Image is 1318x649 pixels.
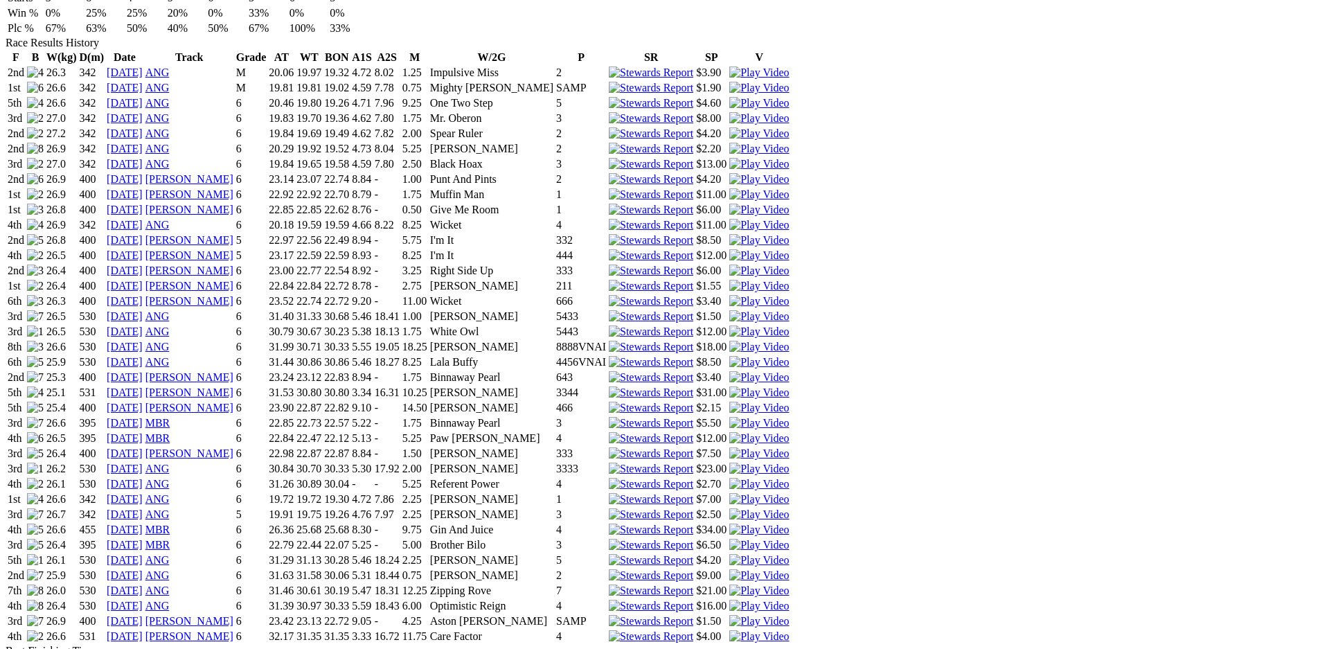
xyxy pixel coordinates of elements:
td: 50% [207,21,247,35]
img: 3 [27,265,44,277]
td: 342 [79,96,105,110]
a: [DATE] [107,554,143,566]
td: 19.80 [296,96,322,110]
a: [PERSON_NAME] [145,280,233,292]
a: View replay [729,97,789,109]
a: View replay [729,524,789,535]
a: [DATE] [107,402,143,414]
td: 6 [235,96,267,110]
th: W/2G [429,51,554,64]
a: View replay [729,585,789,596]
img: Play Video [729,158,789,170]
img: Stewards Report [609,524,693,536]
a: View replay [729,66,789,78]
img: Stewards Report [609,478,693,490]
img: 7 [27,310,44,323]
img: 5 [27,447,44,460]
img: 2 [27,112,44,125]
a: ANG [145,112,170,124]
img: Play Video [729,173,789,186]
a: View replay [729,204,789,215]
img: Play Video [729,585,789,597]
td: M [235,81,267,95]
a: [PERSON_NAME] [145,447,233,459]
a: [DATE] [107,188,143,200]
a: [PERSON_NAME] [145,402,233,414]
a: MBR [145,524,170,535]
td: 19.97 [296,66,322,80]
a: ANG [145,569,170,581]
td: 40% [167,21,206,35]
a: [PERSON_NAME] [145,630,233,642]
img: 5 [27,524,44,536]
img: Play Video [729,249,789,262]
a: View replay [729,280,789,292]
a: MBR [145,417,170,429]
img: Stewards Report [609,615,693,628]
a: View replay [729,615,789,627]
img: Play Video [729,630,789,643]
img: Stewards Report [609,265,693,277]
a: [DATE] [107,356,143,368]
img: Stewards Report [609,341,693,353]
img: 8 [27,600,44,612]
td: 0% [329,6,368,20]
a: [DATE] [107,97,143,109]
img: 2 [27,249,44,262]
td: 19.02 [323,81,350,95]
td: Win % [7,6,44,20]
a: [DATE] [107,478,143,490]
td: 20.46 [268,96,294,110]
a: ANG [145,554,170,566]
a: View replay [729,249,789,261]
img: Stewards Report [609,386,693,399]
a: ANG [145,508,170,520]
img: Stewards Report [609,66,693,79]
img: Play Video [729,386,789,399]
a: View replay [729,463,789,474]
a: [PERSON_NAME] [145,173,233,185]
td: 0.75 [402,81,428,95]
td: 4.72 [351,66,372,80]
img: Play Video [729,493,789,506]
img: Stewards Report [609,295,693,308]
img: Play Video [729,600,789,612]
img: Play Video [729,371,789,384]
a: [PERSON_NAME] [145,204,233,215]
td: 1.25 [402,66,428,80]
img: Play Video [729,143,789,155]
img: 5 [27,402,44,414]
th: Date [106,51,143,64]
td: SAMP [555,81,607,95]
a: ANG [145,310,170,322]
a: View replay [729,417,789,429]
a: [DATE] [107,295,143,307]
a: [DATE] [107,493,143,505]
a: View replay [729,539,789,551]
a: [PERSON_NAME] [145,386,233,398]
a: View replay [729,493,789,505]
img: Stewards Report [609,569,693,582]
a: [DATE] [107,630,143,642]
img: Stewards Report [609,371,693,384]
td: 4.59 [351,81,372,95]
img: 7 [27,615,44,628]
img: 7 [27,371,44,384]
img: Play Video [729,417,789,429]
img: Play Video [729,463,789,475]
img: Stewards Report [609,280,693,292]
img: 2 [27,630,44,643]
a: ANG [145,82,170,94]
td: 0% [289,6,328,20]
td: 2nd [7,66,25,80]
img: Play Video [729,295,789,308]
a: MBR [145,539,170,551]
img: Play Video [729,280,789,292]
a: [DATE] [107,173,143,185]
a: [DATE] [107,539,143,551]
img: Play Video [729,539,789,551]
img: 4 [27,97,44,109]
td: Impulsive Miss [429,66,554,80]
img: 1 [27,554,44,567]
img: Stewards Report [609,630,693,643]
